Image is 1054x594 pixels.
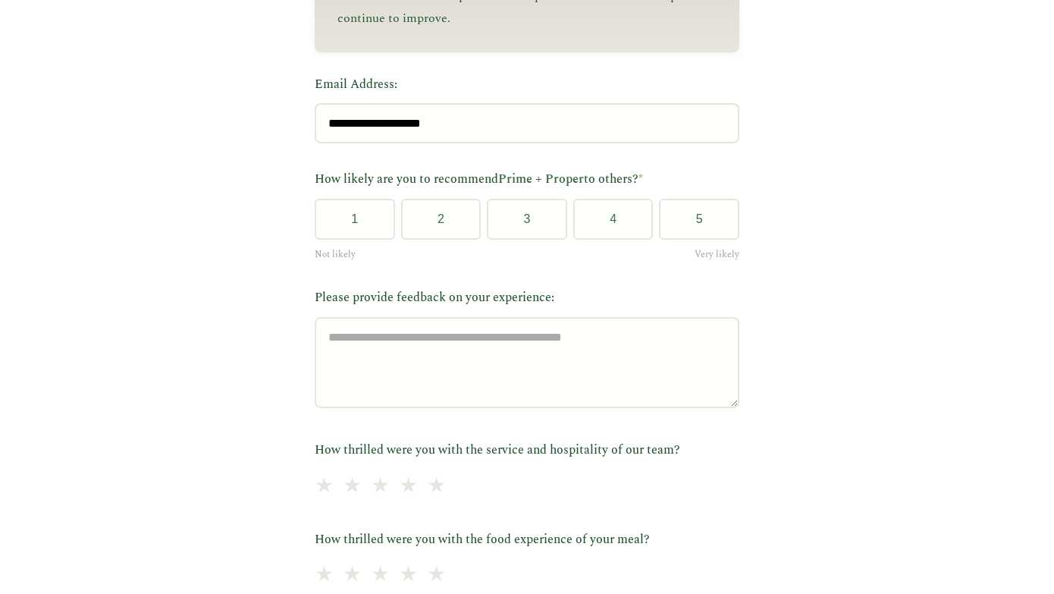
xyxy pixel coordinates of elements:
[659,199,739,240] button: 5
[427,558,446,592] span: ★
[401,199,482,240] button: 2
[399,470,418,504] span: ★
[315,247,356,262] span: Not likely
[315,288,739,308] label: Please provide feedback on your experience:
[695,247,739,262] span: Very likely
[343,558,362,592] span: ★
[343,470,362,504] span: ★
[315,75,739,95] label: Email Address:
[315,558,334,592] span: ★
[573,199,654,240] button: 4
[498,170,584,188] span: Prime + Proper
[315,199,395,240] button: 1
[487,199,567,240] button: 3
[371,470,390,504] span: ★
[315,441,739,460] label: How thrilled were you with the service and hospitality of our team?
[399,558,418,592] span: ★
[371,558,390,592] span: ★
[427,470,446,504] span: ★
[315,530,739,550] label: How thrilled were you with the food experience of your meal?
[315,470,334,504] span: ★
[315,170,739,190] label: How likely are you to recommend to others?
